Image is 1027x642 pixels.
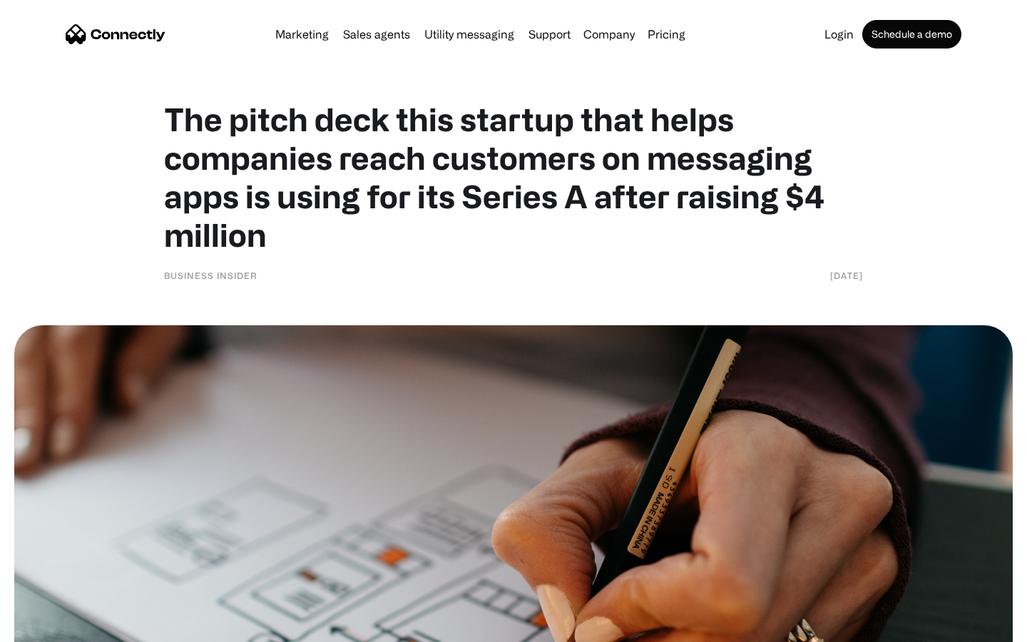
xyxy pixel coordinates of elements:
[29,617,86,637] ul: Language list
[830,268,863,282] div: [DATE]
[270,29,334,40] a: Marketing
[642,29,691,40] a: Pricing
[862,20,961,49] a: Schedule a demo
[337,29,416,40] a: Sales agents
[419,29,520,40] a: Utility messaging
[66,24,165,45] a: home
[164,268,257,282] div: Business Insider
[819,29,859,40] a: Login
[164,100,863,254] h1: The pitch deck this startup that helps companies reach customers on messaging apps is using for i...
[583,24,635,44] div: Company
[14,617,86,637] aside: Language selected: English
[579,24,639,44] div: Company
[523,29,576,40] a: Support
